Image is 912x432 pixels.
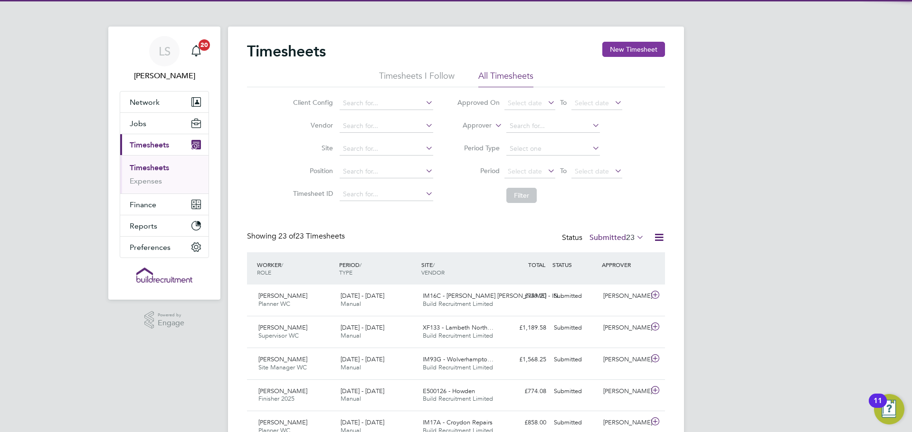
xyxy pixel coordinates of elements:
[340,165,433,178] input: Search for...
[258,363,307,371] span: Site Manager WC
[379,70,455,87] li: Timesheets I Follow
[258,323,307,331] span: [PERSON_NAME]
[199,39,210,51] span: 20
[120,134,209,155] button: Timesheets
[120,215,209,236] button: Reports
[258,331,299,340] span: Supervisor WC
[433,261,435,268] span: /
[457,144,500,152] label: Period Type
[874,401,882,413] div: 11
[508,99,542,107] span: Select date
[550,320,599,336] div: Submitted
[423,323,494,331] span: XF133 - Lambeth North…
[340,97,433,110] input: Search for...
[255,256,337,281] div: WORKER
[423,355,494,363] span: IM93G - Wolverhampto…
[337,256,419,281] div: PERIOD
[457,166,500,175] label: Period
[599,415,649,431] div: [PERSON_NAME]
[423,300,493,308] span: Build Recruitment Limited
[599,320,649,336] div: [PERSON_NAME]
[136,267,192,283] img: buildrec-logo-retina.png
[290,98,333,107] label: Client Config
[130,200,156,209] span: Finance
[506,188,537,203] button: Filter
[341,300,361,308] span: Manual
[340,119,433,133] input: Search for...
[159,45,171,57] span: LS
[290,144,333,152] label: Site
[423,331,493,340] span: Build Recruitment Limited
[130,176,162,185] a: Expenses
[550,256,599,273] div: STATUS
[120,70,209,82] span: Leah Seber
[341,418,384,426] span: [DATE] - [DATE]
[602,42,665,57] button: New Timesheet
[341,292,384,300] span: [DATE] - [DATE]
[258,355,307,363] span: [PERSON_NAME]
[874,394,904,424] button: Open Resource Center, 11 new notifications
[478,70,533,87] li: All Timesheets
[340,188,433,201] input: Search for...
[341,331,361,340] span: Manual
[501,288,550,304] div: £759.20
[290,189,333,198] label: Timesheet ID
[281,261,283,268] span: /
[508,167,542,175] span: Select date
[120,36,209,82] a: LS[PERSON_NAME]
[550,352,599,368] div: Submitted
[550,384,599,399] div: Submitted
[339,268,352,276] span: TYPE
[599,288,649,304] div: [PERSON_NAME]
[360,261,361,268] span: /
[550,415,599,431] div: Submitted
[278,231,345,241] span: 23 Timesheets
[457,98,500,107] label: Approved On
[599,256,649,273] div: APPROVER
[562,231,646,245] div: Status
[341,323,384,331] span: [DATE] - [DATE]
[130,221,157,230] span: Reports
[419,256,501,281] div: SITE
[257,268,271,276] span: ROLE
[130,140,169,149] span: Timesheets
[341,355,384,363] span: [DATE] - [DATE]
[130,98,160,107] span: Network
[158,311,184,319] span: Powered by
[187,36,206,66] a: 20
[501,415,550,431] div: £858.00
[120,113,209,134] button: Jobs
[258,418,307,426] span: [PERSON_NAME]
[550,288,599,304] div: Submitted
[130,163,169,172] a: Timesheets
[506,142,600,156] input: Select one
[341,387,384,395] span: [DATE] - [DATE]
[278,231,295,241] span: 23 of
[130,119,146,128] span: Jobs
[589,233,644,242] label: Submitted
[258,292,307,300] span: [PERSON_NAME]
[421,268,445,276] span: VENDOR
[575,99,609,107] span: Select date
[423,363,493,371] span: Build Recruitment Limited
[528,261,545,268] span: TOTAL
[501,384,550,399] div: £774.08
[506,119,600,133] input: Search for...
[130,243,171,252] span: Preferences
[423,387,475,395] span: E500126 - Howden
[120,267,209,283] a: Go to home page
[626,233,635,242] span: 23
[290,166,333,175] label: Position
[341,363,361,371] span: Manual
[501,320,550,336] div: £1,189.58
[120,194,209,215] button: Finance
[247,42,326,61] h2: Timesheets
[144,311,185,329] a: Powered byEngage
[341,395,361,403] span: Manual
[449,121,492,130] label: Approver
[290,121,333,129] label: Vendor
[557,96,570,109] span: To
[599,352,649,368] div: [PERSON_NAME]
[557,165,570,177] span: To
[258,387,307,395] span: [PERSON_NAME]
